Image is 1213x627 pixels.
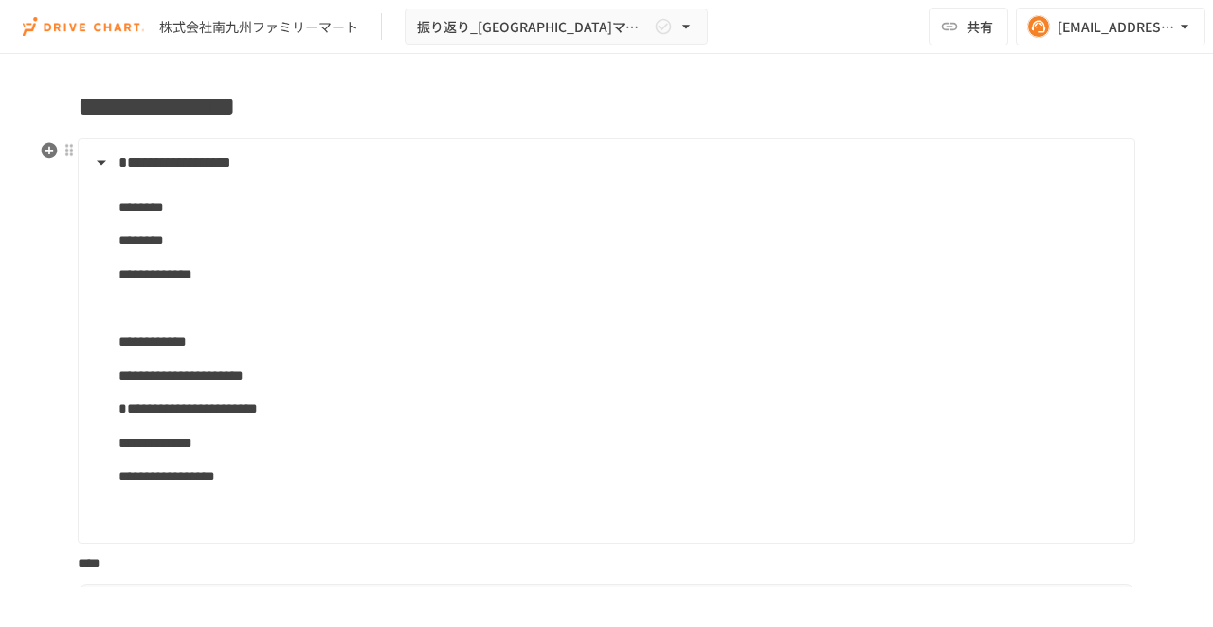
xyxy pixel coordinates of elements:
img: i9VDDS9JuLRLX3JIUyK59LcYp6Y9cayLPHs4hOxMB9W [23,11,144,42]
span: 振り返り_[GEOGRAPHIC_DATA]マート様 [417,15,650,39]
button: 振り返り_[GEOGRAPHIC_DATA]マート様 [405,9,708,45]
button: [EMAIL_ADDRESS][DOMAIN_NAME] [1016,8,1205,45]
span: 共有 [967,16,993,37]
div: 株式会社南九州ファミリーマート [159,17,358,37]
div: [EMAIL_ADDRESS][DOMAIN_NAME] [1058,15,1175,39]
button: 共有 [929,8,1008,45]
